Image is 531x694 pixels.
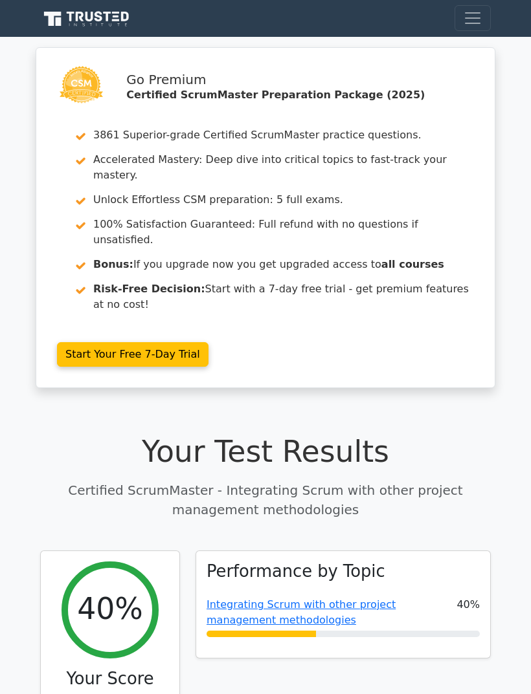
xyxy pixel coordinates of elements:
[457,597,480,628] span: 40%
[40,481,491,519] p: Certified ScrumMaster - Integrating Scrum with other project management methodologies
[57,342,209,367] a: Start Your Free 7-Day Trial
[40,435,491,470] h1: Your Test Results
[207,598,396,626] a: Integrating Scrum with other project management methodologies
[455,5,491,31] button: Toggle navigation
[77,592,143,627] h2: 40%
[207,561,385,581] h3: Performance by Topic
[51,669,169,689] h3: Your Score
